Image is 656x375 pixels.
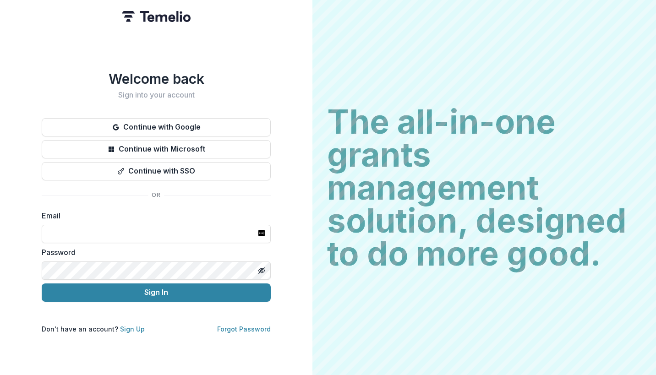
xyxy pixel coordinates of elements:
[42,118,271,136] button: Continue with Google
[42,283,271,302] button: Sign In
[42,324,145,334] p: Don't have an account?
[122,11,191,22] img: Temelio
[42,71,271,87] h1: Welcome back
[217,325,271,333] a: Forgot Password
[42,162,271,180] button: Continue with SSO
[42,91,271,99] h2: Sign into your account
[42,247,265,258] label: Password
[42,140,271,158] button: Continue with Microsoft
[42,210,265,221] label: Email
[120,325,145,333] a: Sign Up
[254,263,269,278] button: Toggle password visibility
